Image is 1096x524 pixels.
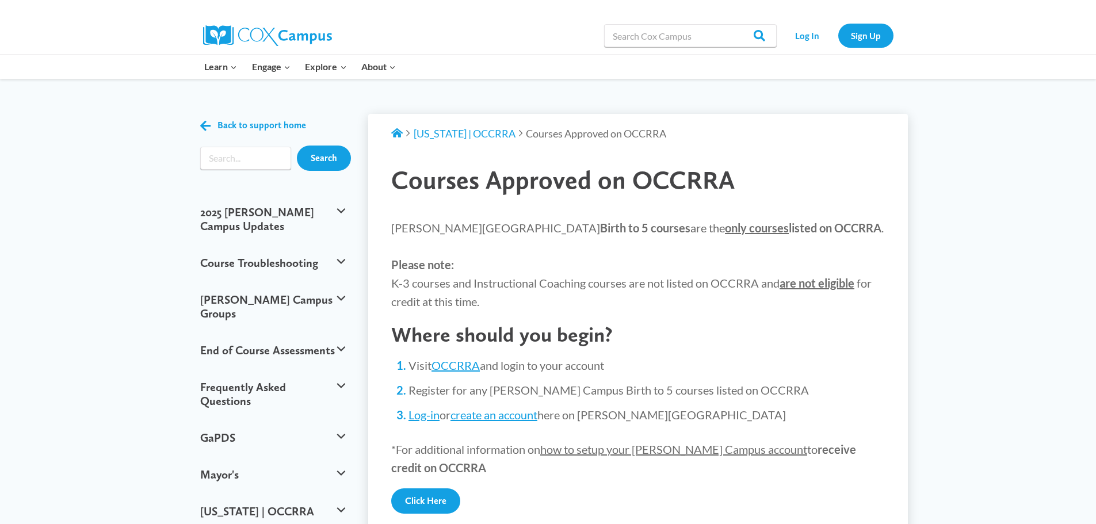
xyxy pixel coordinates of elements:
[361,59,396,74] span: About
[217,120,306,131] span: Back to support home
[391,258,454,271] strong: Please note:
[782,24,893,47] nav: Secondary Navigation
[408,407,885,423] li: or here on [PERSON_NAME][GEOGRAPHIC_DATA]
[600,221,690,235] strong: Birth to 5 courses
[725,221,789,235] span: only courses
[204,59,237,74] span: Learn
[540,442,807,456] span: how to setup your [PERSON_NAME] Campus account
[197,55,403,79] nav: Primary Navigation
[838,24,893,47] a: Sign Up
[194,332,352,369] button: End of Course Assessments
[203,25,332,46] img: Cox Campus
[780,276,854,290] strong: are not eligible
[414,127,515,140] a: [US_STATE] | OCCRRA
[252,59,291,74] span: Engage
[391,165,735,195] span: Courses Approved on OCCRRA
[391,442,856,475] strong: receive credit on OCCRRA
[194,419,352,456] button: GaPDS
[200,117,306,134] a: Back to support home
[408,382,885,398] li: Register for any [PERSON_NAME] Campus Birth to 5 courses listed on OCCRRA
[431,358,480,372] a: OCCRRA
[200,147,292,170] input: Search input
[391,322,885,347] h2: Where should you begin?
[391,127,403,140] a: Support Home
[194,281,352,332] button: [PERSON_NAME] Campus Groups
[194,194,352,244] button: 2025 [PERSON_NAME] Campus Updates
[408,408,440,422] a: Log-in
[782,24,832,47] a: Log In
[604,24,777,47] input: Search Cox Campus
[526,127,666,140] span: Courses Approved on OCCRRA
[391,488,460,514] a: Click Here
[194,456,352,493] button: Mayor's
[408,357,885,373] li: Visit and login to your account
[194,369,352,419] button: Frequently Asked Questions
[391,219,885,311] p: [PERSON_NAME][GEOGRAPHIC_DATA] are the . K-3 courses and Instructional Coaching courses are not l...
[725,221,881,235] strong: listed on OCCRRA
[297,146,351,171] input: Search
[391,440,885,477] p: *For additional information on to
[450,408,537,422] a: create an account
[200,147,292,170] form: Search form
[194,244,352,281] button: Course Troubleshooting
[305,59,346,74] span: Explore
